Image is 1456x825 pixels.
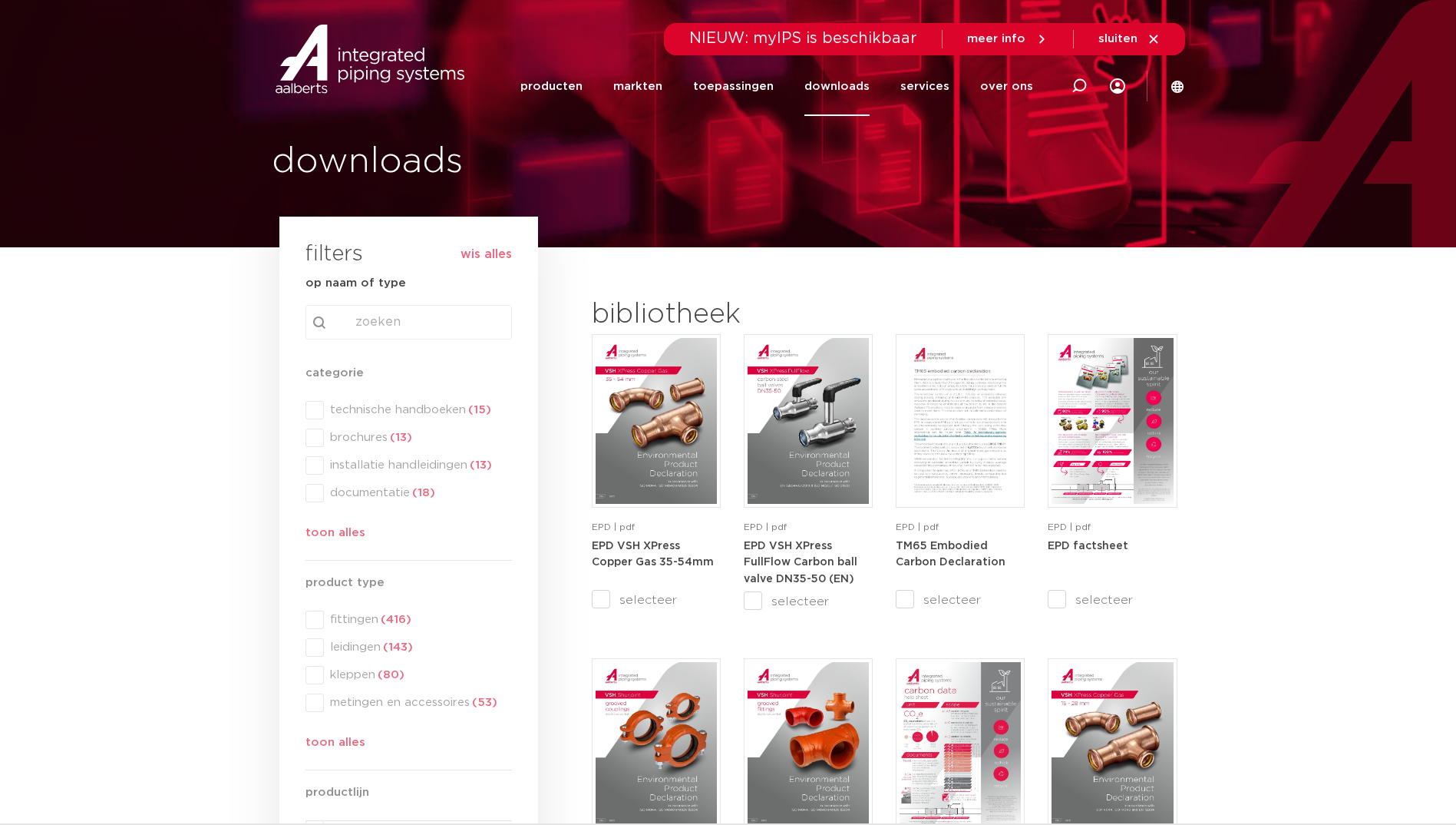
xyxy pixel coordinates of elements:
strong: EPD factsheet [1048,541,1128,552]
label: selecteer [592,591,721,609]
a: services [900,57,949,116]
label: selecteer [1048,591,1177,609]
h2: bibliotheek [592,297,865,333]
img: VSH-XPress-Carbon-BallValveDN35-50_A4EPD_5011435-_2024_1.0_EN-pdf.jpg [748,338,869,504]
nav: Menu [520,57,1033,116]
h3: filters [305,237,363,273]
a: over ons [980,57,1033,116]
strong: EPD VSH XPress Copper Gas 35-54mm [592,541,714,568]
a: sluiten [1098,32,1161,46]
a: TM65 Embodied Carbon Declaration [896,540,1005,568]
span: EPD | pdf [592,522,635,532]
a: markten [613,57,662,116]
img: Aips-EPD-A4Factsheet_NL-pdf.jpg [1052,338,1173,504]
h1: downloads [272,137,721,187]
span: EPD | pdf [896,522,939,532]
a: downloads [804,57,870,116]
span: sluiten [1098,33,1137,45]
span: NIEUW: myIPS is beschikbaar [689,31,917,46]
a: meer info [967,32,1048,46]
label: selecteer [896,591,1025,609]
img: VSH-XPress-Copper-Gas-35-54mm_A4EPD_5011490_EN-pdf.jpg [596,338,717,504]
span: EPD | pdf [1048,522,1091,532]
a: toepassingen [693,57,774,116]
span: EPD | pdf [744,522,787,532]
a: EPD factsheet [1048,540,1128,552]
strong: TM65 Embodied Carbon Declaration [896,541,1005,568]
a: producten [520,57,583,116]
label: selecteer [744,592,873,611]
a: EPD VSH XPress Copper Gas 35-54mm [592,540,714,568]
strong: EPD VSH XPress FullFlow Carbon ball valve DN35-50 (EN) [744,541,857,585]
a: EPD VSH XPress FullFlow Carbon ball valve DN35-50 (EN) [744,540,857,585]
img: TM65-Embodied-Carbon-Declaration-pdf.jpg [900,338,1021,504]
span: meer info [967,33,1025,45]
strong: op naam of type [305,277,406,289]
